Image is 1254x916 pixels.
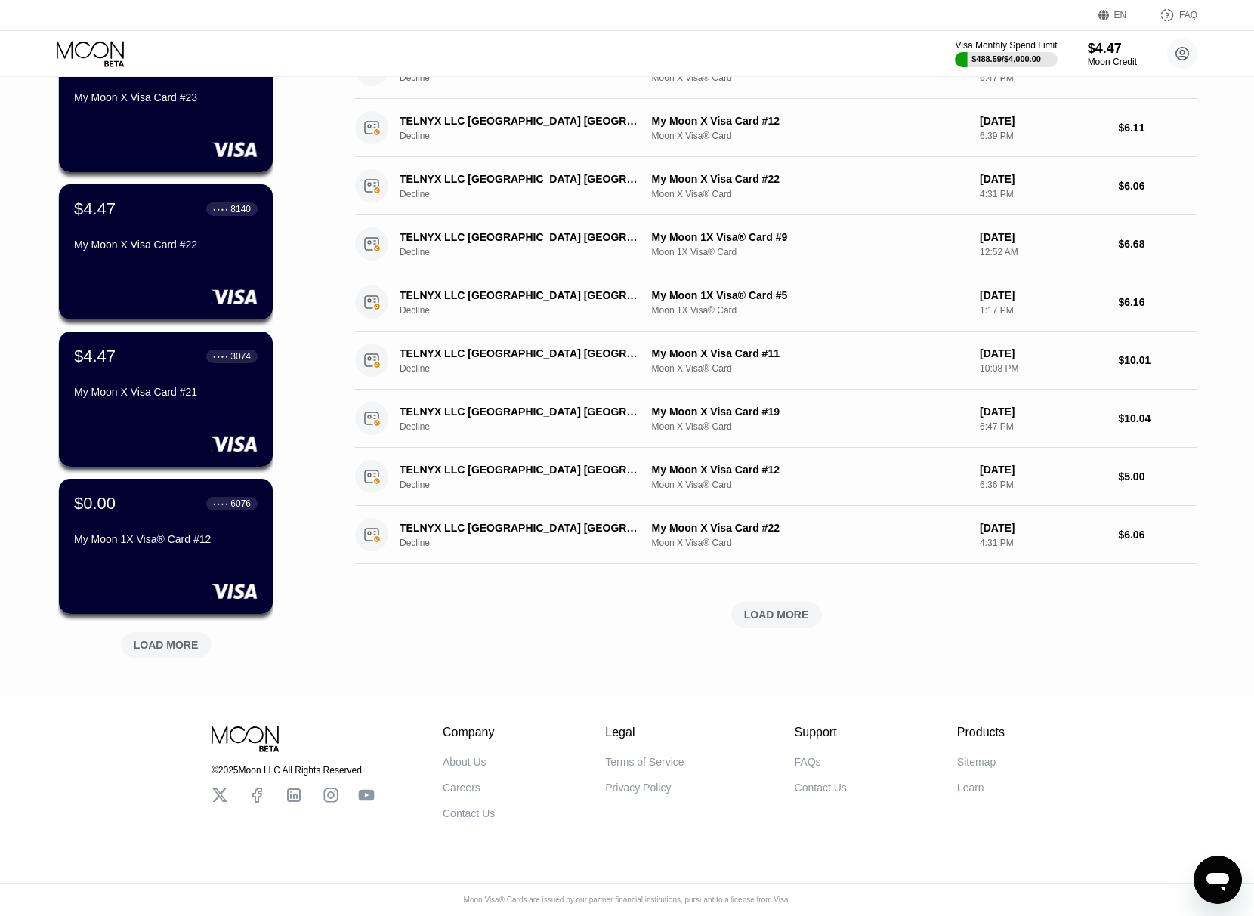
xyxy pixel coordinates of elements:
div: Learn [957,782,984,794]
div: Decline [400,247,656,258]
div: Decline [400,131,656,141]
div: $6.16 [1118,296,1197,308]
div: Decline [400,480,656,490]
div: LOAD MORE [134,638,199,652]
div: Decline [400,72,656,83]
div: Sitemap [957,756,996,768]
div: Support [795,726,847,739]
div: $6.06 [1118,180,1197,192]
div: TELNYX LLC [GEOGRAPHIC_DATA] [GEOGRAPHIC_DATA]DeclineMy Moon X Visa Card #22Moon X Visa® Card[DAT... [355,506,1197,564]
div: Moon X Visa® Card [652,421,968,432]
div: Moon X Visa® Card [652,189,968,199]
div: [DATE] [980,406,1106,418]
div: Decline [400,421,656,432]
div: Decline [400,305,656,316]
div: EN [1098,8,1144,23]
div: TELNYX LLC [GEOGRAPHIC_DATA] [GEOGRAPHIC_DATA] [400,464,638,476]
div: [DATE] [980,173,1106,185]
div: Contact Us [443,807,495,819]
div: TELNYX LLC [GEOGRAPHIC_DATA] [GEOGRAPHIC_DATA]DeclineMy Moon 1X Visa® Card #5Moon 1X Visa® Card[D... [355,273,1197,332]
div: $6.68 [1118,238,1197,250]
div: Privacy Policy [605,782,671,794]
div: TELNYX LLC [GEOGRAPHIC_DATA] [GEOGRAPHIC_DATA] [400,522,638,534]
div: FAQs [795,756,821,768]
div: TELNYX LLC [GEOGRAPHIC_DATA] [GEOGRAPHIC_DATA] [400,115,638,127]
div: Moon 1X Visa® Card [652,247,968,258]
div: 6:47 PM [980,72,1106,83]
div: Decline [400,363,656,374]
div: $4.47Moon Credit [1088,41,1137,67]
div: [DATE] [980,347,1106,359]
div: FAQ [1144,8,1197,23]
div: Moon X Visa® Card [652,131,968,141]
div: 6:36 PM [980,480,1106,490]
div: ● ● ● ● [213,354,228,359]
div: FAQ [1179,10,1197,20]
div: TELNYX LLC [GEOGRAPHIC_DATA] [GEOGRAPHIC_DATA]DeclineMy Moon X Visa Card #11Moon X Visa® Card[DAT... [355,332,1197,390]
div: Decline [400,538,656,548]
div: EN [1114,10,1127,20]
div: © 2025 Moon LLC All Rights Reserved [212,765,375,776]
div: 6:47 PM [980,421,1106,432]
div: Moon X Visa® Card [652,538,968,548]
div: TELNYX LLC [GEOGRAPHIC_DATA] [GEOGRAPHIC_DATA] [400,289,638,301]
div: [DATE] [980,289,1106,301]
div: My Moon X Visa Card #22 [652,173,968,185]
div: 1:17 PM [980,305,1106,316]
div: [DATE] [980,231,1106,243]
div: $5.00 [1118,470,1197,483]
div: My Moon X Visa Card #23 [74,91,258,103]
div: Careers [443,782,480,794]
div: Decline [400,189,656,199]
div: $488.59 / $4,000.00 [971,54,1041,63]
div: 10:08 PM [980,363,1106,374]
div: $10.01 [1118,354,1197,366]
div: TELNYX LLC [GEOGRAPHIC_DATA] [GEOGRAPHIC_DATA] [400,231,638,243]
div: Contact Us [795,782,847,794]
div: TELNYX LLC [GEOGRAPHIC_DATA] [GEOGRAPHIC_DATA]DeclineMy Moon X Visa Card #22Moon X Visa® Card[DAT... [355,157,1197,215]
div: My Moon X Visa Card #22 [652,522,968,534]
div: Legal [605,726,684,739]
div: My Moon 1X Visa® Card #9 [652,231,968,243]
div: TELNYX LLC [GEOGRAPHIC_DATA] [GEOGRAPHIC_DATA]DeclineMy Moon 1X Visa® Card #9Moon 1X Visa® Card[D... [355,215,1197,273]
div: $4.47● ● ● ●8140My Moon X Visa Card #22 [59,184,273,319]
div: LOAD MORE [355,602,1197,628]
div: $10.04 [1118,412,1197,424]
div: My Moon X Visa Card #21 [74,386,258,398]
div: $0.00 [74,494,116,514]
div: ● ● ● ● [213,207,228,211]
div: My Moon X Visa Card #19 [652,406,968,418]
div: $0.00● ● ● ●6076My Moon 1X Visa® Card #12 [59,479,273,614]
div: $6.06 [1118,529,1197,541]
div: 12:52 AM [980,247,1106,258]
div: [DATE] [980,115,1106,127]
div: 6076 [230,498,251,509]
div: LOAD MORE [110,626,223,658]
div: $4.47● ● ● ●3074My Moon X Visa Card #21 [59,332,273,467]
div: 8140 [230,204,251,214]
div: ● ● ● ● [213,501,228,506]
div: My Moon X Visa Card #12 [652,464,968,476]
div: $4.47● ● ● ●1216My Moon X Visa Card #23 [59,37,273,172]
div: My Moon 1X Visa® Card #5 [652,289,968,301]
div: [DATE] [980,464,1106,476]
div: Moon X Visa® Card [652,72,968,83]
div: My Moon X Visa Card #12 [652,115,968,127]
div: Moon Visa® Cards are issued by our partner financial institutions, pursuant to a license from Visa. [452,896,803,904]
div: LOAD MORE [744,608,809,621]
div: Moon Credit [1088,57,1137,67]
div: $4.47 [74,199,116,219]
div: My Moon X Visa Card #11 [652,347,968,359]
div: TELNYX LLC [GEOGRAPHIC_DATA] [GEOGRAPHIC_DATA] [400,347,638,359]
div: Moon X Visa® Card [652,480,968,490]
div: TELNYX LLC [GEOGRAPHIC_DATA] [GEOGRAPHIC_DATA] [400,406,638,418]
div: 4:31 PM [980,538,1106,548]
div: TELNYX LLC [GEOGRAPHIC_DATA] [GEOGRAPHIC_DATA] [400,173,638,185]
div: My Moon 1X Visa® Card #12 [74,533,258,545]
